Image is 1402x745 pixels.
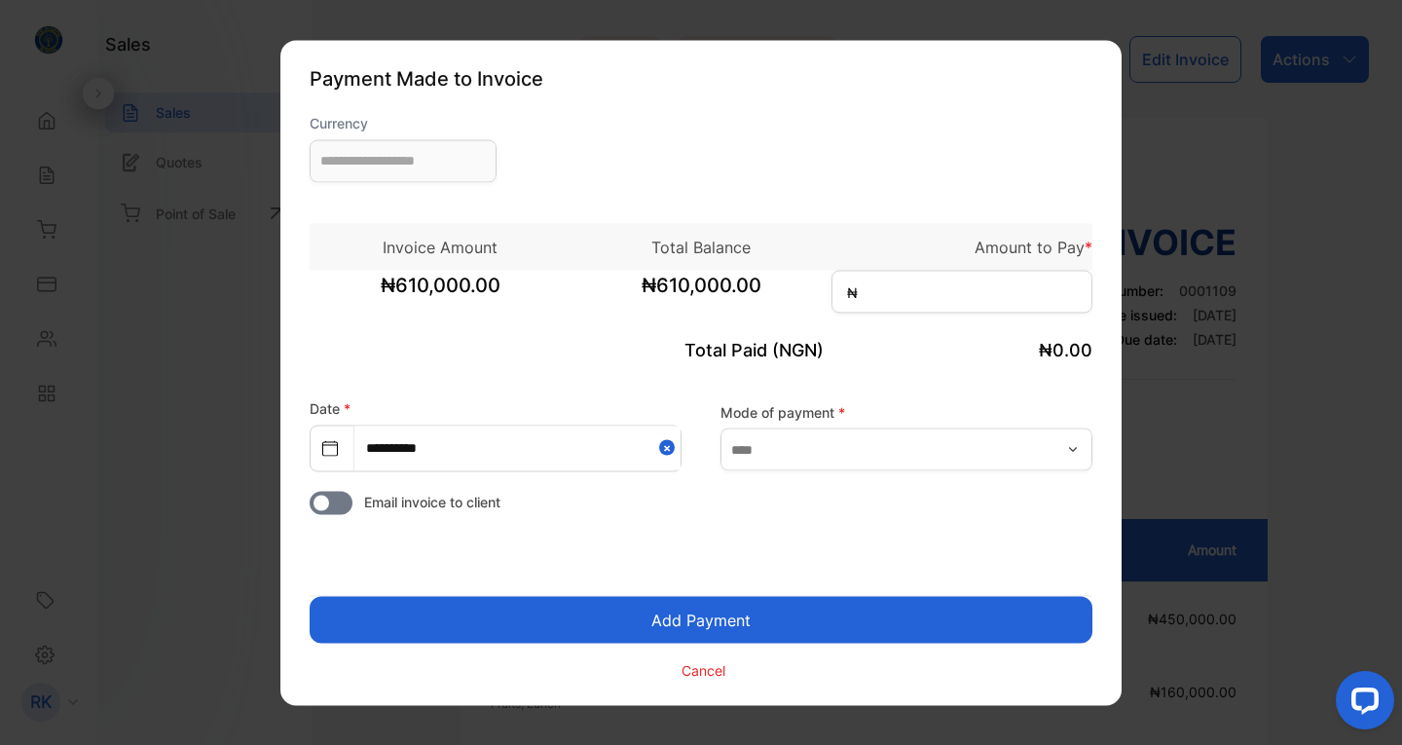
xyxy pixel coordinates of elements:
[1039,339,1092,359] span: ₦0.00
[1320,663,1402,745] iframe: LiveChat chat widget
[571,235,831,258] p: Total Balance
[571,336,831,362] p: Total Paid (NGN)
[682,660,725,681] p: Cancel
[831,235,1092,258] p: Amount to Pay
[310,399,350,416] label: Date
[310,235,571,258] p: Invoice Amount
[310,112,497,132] label: Currency
[847,281,858,302] span: ₦
[571,270,831,318] span: ₦610,000.00
[310,63,1092,93] p: Payment Made to Invoice
[659,426,681,469] button: Close
[310,596,1092,643] button: Add Payment
[310,270,571,318] span: ₦610,000.00
[720,402,1092,423] label: Mode of payment
[364,491,500,511] span: Email invoice to client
